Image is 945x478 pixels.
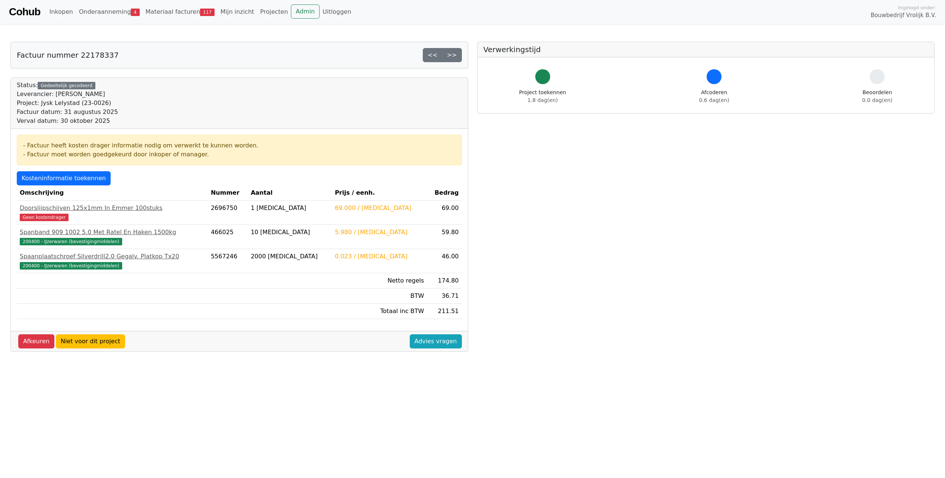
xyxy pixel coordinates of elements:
[335,252,424,261] div: 0.023 / [MEDICAL_DATA]
[200,9,215,16] span: 117
[427,289,462,304] td: 36.71
[218,4,257,19] a: Mijn inzicht
[427,201,462,225] td: 69.00
[56,334,125,348] a: Niet voor dit project
[427,225,462,249] td: 59.80
[427,249,462,273] td: 46.00
[17,171,111,185] a: Kosteninformatie toekennen
[17,117,118,125] div: Verval datum: 30 oktober 2025
[17,90,118,99] div: Leverancier: [PERSON_NAME]
[427,273,462,289] td: 174.80
[335,204,424,213] div: 69.000 / [MEDICAL_DATA]
[332,289,427,304] td: BTW
[23,150,456,159] div: - Factuur moet worden goedgekeurd door inkoper of manager.
[483,45,929,54] h5: Verwerkingstijd
[143,4,218,19] a: Materiaal facturen117
[20,228,205,246] a: Spanband 909 1002 5.0 Met Ratel En Haken 1500kg200400 - IJzerwaren (bevestigingmiddelen)
[320,4,354,19] a: Uitloggen
[18,334,54,348] a: Afkeuren
[248,185,332,201] th: Aantal
[20,204,205,222] a: Doorslijpschijven 125x1mm In Emmer 100stuksGeen kostendrager
[699,97,729,103] span: 0.6 dag(en)
[208,201,248,225] td: 2696750
[427,185,462,201] th: Bedrag
[335,228,424,237] div: 5.980 / [MEDICAL_DATA]
[898,4,936,11] span: Ingelogd onder:
[17,185,208,201] th: Omschrijving
[38,82,95,89] div: Gedeeltelijk gecodeerd
[17,81,118,125] div: Status:
[20,214,69,221] span: Geen kostendrager
[20,252,205,270] a: Spaanplaatschroef Silverdrill2.0 Gegalv. Platkop Tx20200400 - IJzerwaren (bevestigingmiddelen)
[76,4,143,19] a: Onderaanneming4
[251,204,329,213] div: 1 [MEDICAL_DATA]
[442,48,462,62] a: >>
[427,304,462,319] td: 211.51
[17,99,118,108] div: Project: Jysk Lelystad (23-0026)
[20,262,122,270] span: 200400 - IJzerwaren (bevestigingmiddelen)
[423,48,443,62] a: <<
[332,185,427,201] th: Prijs / eenh.
[871,11,936,20] span: Bouwbedrijf Vrolijk B.V.
[9,3,40,21] a: Cohub
[527,97,558,103] span: 1.8 dag(en)
[20,204,205,213] div: Doorslijpschijven 125x1mm In Emmer 100stuks
[20,238,122,245] span: 200400 - IJzerwaren (bevestigingmiddelen)
[17,51,119,60] h5: Factuur nummer 22178337
[862,97,892,103] span: 0.0 dag(en)
[257,4,291,19] a: Projecten
[208,249,248,273] td: 5567246
[17,108,118,117] div: Factuur datum: 31 augustus 2025
[699,89,729,104] div: Afcoderen
[862,89,892,104] div: Beoordelen
[208,225,248,249] td: 466025
[20,228,205,237] div: Spanband 909 1002 5.0 Met Ratel En Haken 1500kg
[20,252,205,261] div: Spaanplaatschroef Silverdrill2.0 Gegalv. Platkop Tx20
[332,304,427,319] td: Totaal inc BTW
[251,252,329,261] div: 2000 [MEDICAL_DATA]
[410,334,462,348] a: Advies vragen
[208,185,248,201] th: Nummer
[23,141,456,150] div: - Factuur heeft kosten drager informatie nodig om verwerkt te kunnen worden.
[46,4,76,19] a: Inkopen
[291,4,320,19] a: Admin
[251,228,329,237] div: 10 [MEDICAL_DATA]
[131,9,139,16] span: 4
[519,89,566,104] div: Project toekennen
[332,273,427,289] td: Netto regels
